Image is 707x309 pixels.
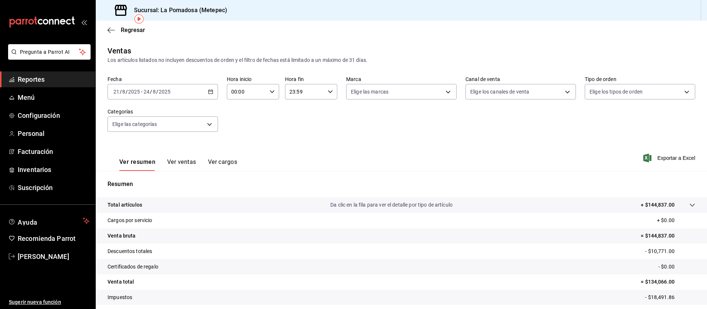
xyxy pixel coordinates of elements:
[18,92,89,102] span: Menú
[18,217,80,225] span: Ayuda
[158,89,171,95] input: ----
[18,183,89,193] span: Suscripción
[120,89,122,95] span: /
[141,89,143,95] span: -
[81,19,87,25] button: open_drawer_menu
[470,88,529,95] span: Elige los canales de venta
[128,89,140,95] input: ----
[119,158,237,171] div: navigation tabs
[122,89,126,95] input: --
[121,27,145,34] span: Regresar
[227,77,279,82] label: Hora inicio
[18,129,89,138] span: Personal
[465,77,576,82] label: Canal de venta
[351,88,388,95] span: Elige las marcas
[108,56,695,64] div: Los artículos listados no incluyen descuentos de orden y el filtro de fechas está limitado a un m...
[208,158,238,171] button: Ver cargos
[156,89,158,95] span: /
[18,165,89,175] span: Inventarios
[645,247,695,255] p: - $10,771.00
[108,278,134,286] p: Venta total
[18,147,89,157] span: Facturación
[590,88,643,95] span: Elige los tipos de orden
[641,232,695,240] p: = $144,837.00
[657,217,695,224] p: + $0.00
[143,89,150,95] input: --
[330,201,453,209] p: Da clic en la fila para ver el detalle por tipo de artículo
[641,278,695,286] p: = $134,066.00
[8,44,91,60] button: Pregunta a Parrot AI
[128,6,227,15] h3: Sucursal: La Pomadosa (Metepec)
[18,233,89,243] span: Recomienda Parrot
[645,294,695,301] p: - $18,491.86
[108,201,142,209] p: Total artículos
[346,77,457,82] label: Marca
[108,247,152,255] p: Descuentos totales
[134,14,144,24] img: Tooltip marker
[112,120,157,128] span: Elige las categorías
[150,89,152,95] span: /
[108,109,218,114] label: Categorías
[113,89,120,95] input: --
[585,77,695,82] label: Tipo de orden
[108,77,218,82] label: Fecha
[20,48,79,56] span: Pregunta a Parrot AI
[285,77,337,82] label: Hora fin
[108,45,131,56] div: Ventas
[152,89,156,95] input: --
[18,252,89,261] span: [PERSON_NAME]
[108,263,158,271] p: Certificados de regalo
[5,53,91,61] a: Pregunta a Parrot AI
[18,110,89,120] span: Configuración
[108,294,132,301] p: Impuestos
[18,74,89,84] span: Reportes
[108,232,136,240] p: Venta bruta
[167,158,196,171] button: Ver ventas
[108,180,695,189] p: Resumen
[119,158,155,171] button: Ver resumen
[108,217,152,224] p: Cargos por servicio
[108,27,145,34] button: Regresar
[641,201,675,209] p: + $144,837.00
[658,263,695,271] p: - $0.00
[645,154,695,162] button: Exportar a Excel
[9,298,89,306] span: Sugerir nueva función
[126,89,128,95] span: /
